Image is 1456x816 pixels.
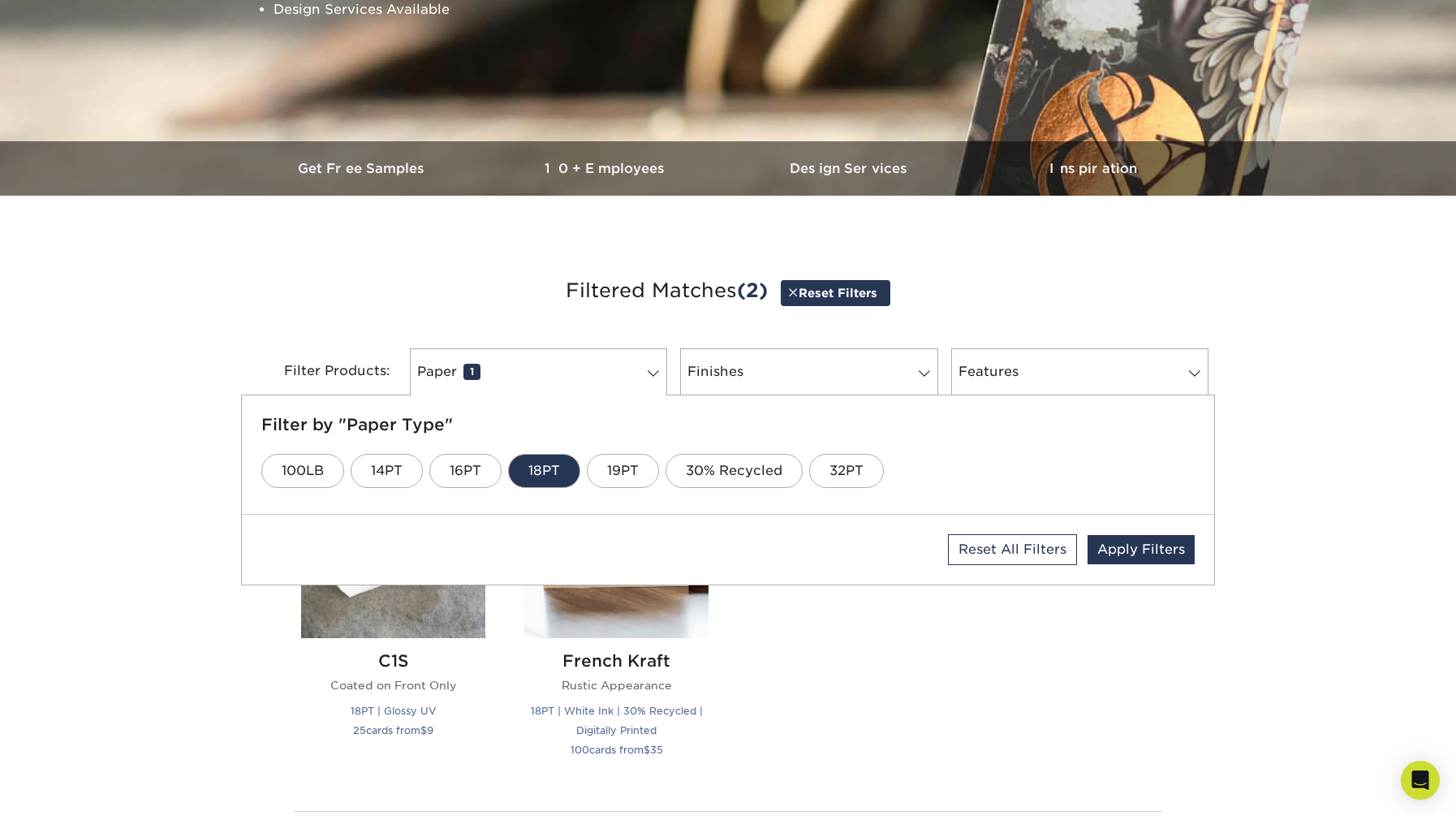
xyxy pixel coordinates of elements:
[301,454,485,778] a: C1S Business Cards C1S Coated on Front Only 18PT | Glossy UV 25cards from$9
[261,415,1195,434] h5: Filter by "Paper Type"
[680,348,937,395] a: Finishes
[1401,761,1440,800] div: Open Intercom Messenger
[253,254,1203,329] h3: Filtered Matches
[301,677,485,693] p: Coated on Front Only
[1088,535,1195,564] a: Apply Filters
[571,744,589,756] span: 100
[524,651,709,671] h2: French Kraft
[524,454,709,778] a: French Kraft Business Cards French Kraft Rustic Appearance 18PT | White Ink | 30% Recycled | Digi...
[951,348,1208,395] a: Features
[531,705,703,736] small: 18PT | White Ink | 30% Recycled | Digitally Printed
[666,454,803,488] a: 30% Recycled
[4,766,138,810] iframe: Google Customer Reviews
[644,744,650,756] span: $
[241,161,485,176] h3: Get Free Samples
[427,724,433,736] span: 9
[508,454,580,488] a: 18PT
[353,724,433,736] small: cards from
[809,454,884,488] a: 32PT
[353,724,366,736] span: 25
[571,744,663,756] small: cards from
[587,454,659,488] a: 19PT
[429,454,502,488] a: 16PT
[420,724,427,736] span: $
[971,161,1215,176] h3: Inspiration
[301,651,485,671] h2: C1S
[948,534,1077,565] a: Reset All Filters
[781,280,890,305] a: Reset Filters
[261,454,344,488] a: 100LB
[737,278,768,302] span: (2)
[728,141,971,196] a: Design Services
[485,141,728,196] a: 10+ Employees
[463,364,480,380] span: 1
[485,161,728,176] h3: 10+ Employees
[351,454,423,488] a: 14PT
[410,348,667,395] a: Paper1
[241,348,403,395] div: Filter Products:
[971,141,1215,196] a: Inspiration
[728,161,971,176] h3: Design Services
[241,141,485,196] a: Get Free Samples
[524,677,709,693] p: Rustic Appearance
[351,705,436,717] small: 18PT | Glossy UV
[650,744,663,756] span: 35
